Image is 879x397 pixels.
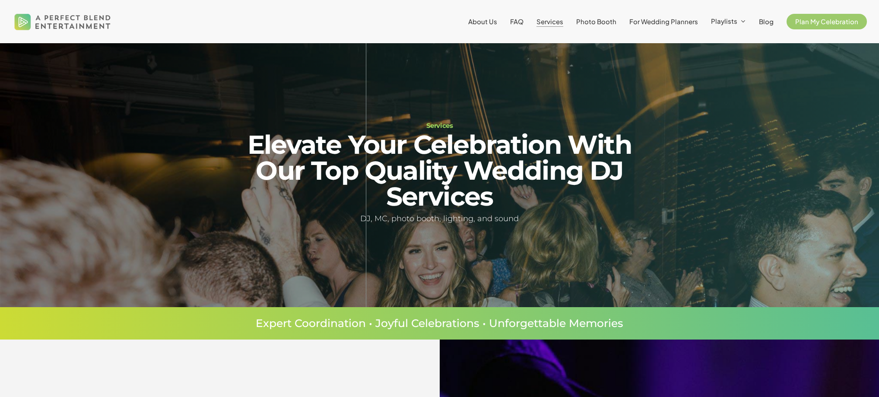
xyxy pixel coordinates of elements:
[759,18,774,25] a: Blog
[536,17,563,25] span: Services
[468,18,497,25] a: About Us
[795,17,858,25] span: Plan My Celebration
[759,17,774,25] span: Blog
[711,17,737,25] span: Playlists
[468,17,497,25] span: About Us
[223,132,656,210] h2: Elevate Your Celebration With Our Top Quality Wedding DJ Services
[787,18,867,25] a: Plan My Celebration
[711,18,746,25] a: Playlists
[576,17,616,25] span: Photo Booth
[223,122,656,129] h1: Services
[629,18,698,25] a: For Wedding Planners
[536,18,563,25] a: Services
[629,17,698,25] span: For Wedding Planners
[109,318,770,329] p: Expert Coordination • Joyful Celebrations • Unforgettable Memories
[12,6,113,37] img: A Perfect Blend Entertainment
[576,18,616,25] a: Photo Booth
[223,213,656,225] h5: DJ, MC, photo booth, lighting, and sound
[510,17,524,25] span: FAQ
[510,18,524,25] a: FAQ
